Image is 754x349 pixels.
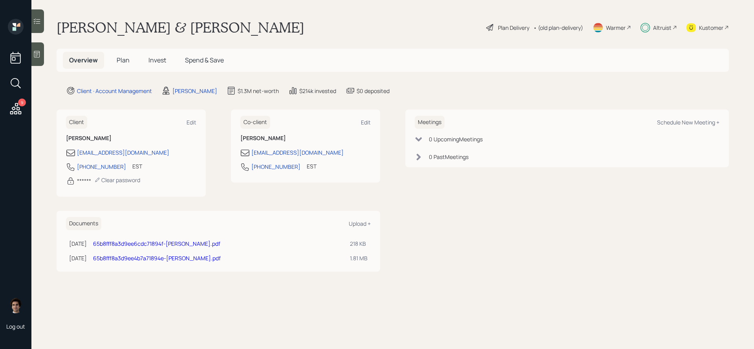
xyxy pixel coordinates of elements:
[240,135,371,142] h6: [PERSON_NAME]
[93,240,220,247] a: 65b8fff8a3d9ee6cdc71894f-[PERSON_NAME].pdf
[6,323,25,330] div: Log out
[69,56,98,64] span: Overview
[93,254,221,262] a: 65b8fff8a3d9ee4b7a71894e-[PERSON_NAME].pdf
[18,99,26,106] div: 9
[429,135,483,143] div: 0 Upcoming Meeting s
[657,119,719,126] div: Schedule New Meeting +
[66,116,87,129] h6: Client
[606,24,626,32] div: Warmer
[415,116,445,129] h6: Meetings
[251,163,300,171] div: [PHONE_NUMBER]
[57,19,304,36] h1: [PERSON_NAME] & [PERSON_NAME]
[361,119,371,126] div: Edit
[251,148,344,157] div: [EMAIL_ADDRESS][DOMAIN_NAME]
[66,135,196,142] h6: [PERSON_NAME]
[429,153,469,161] div: 0 Past Meeting s
[187,119,196,126] div: Edit
[238,87,279,95] div: $1.3M net-worth
[533,24,583,32] div: • (old plan-delivery)
[117,56,130,64] span: Plan
[185,56,224,64] span: Spend & Save
[94,176,140,184] div: Clear password
[77,163,126,171] div: [PHONE_NUMBER]
[357,87,390,95] div: $0 deposited
[69,239,87,248] div: [DATE]
[69,254,87,262] div: [DATE]
[240,116,270,129] h6: Co-client
[349,220,371,227] div: Upload +
[8,298,24,313] img: harrison-schaefer-headshot-2.png
[699,24,723,32] div: Kustomer
[148,56,166,64] span: Invest
[307,162,317,170] div: EST
[77,148,169,157] div: [EMAIL_ADDRESS][DOMAIN_NAME]
[77,87,152,95] div: Client · Account Management
[132,162,142,170] div: EST
[350,254,368,262] div: 1.81 MB
[66,217,101,230] h6: Documents
[350,239,368,248] div: 218 KB
[172,87,217,95] div: [PERSON_NAME]
[653,24,672,32] div: Altruist
[299,87,336,95] div: $214k invested
[498,24,529,32] div: Plan Delivery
